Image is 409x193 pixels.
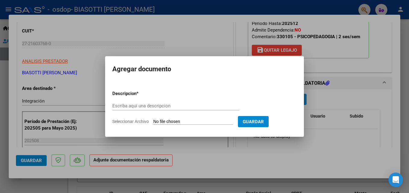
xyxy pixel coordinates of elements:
p: Descripcion [112,90,168,97]
div: Open Intercom Messenger [389,173,403,187]
span: Seleccionar Archivo [112,119,149,124]
button: Guardar [238,116,269,127]
span: Guardar [243,119,264,124]
h2: Agregar documento [112,63,297,75]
